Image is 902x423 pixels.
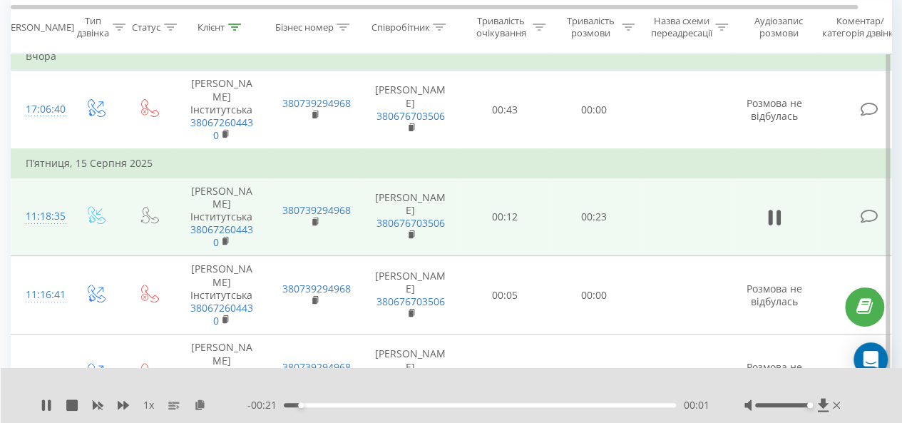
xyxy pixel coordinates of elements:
[298,402,304,408] div: Accessibility label
[190,301,253,327] a: 380672604430
[361,335,461,413] td: [PERSON_NAME]
[744,15,813,39] div: Аудіозапис розмови
[26,96,54,123] div: 17:06:40
[747,360,802,387] span: Розмова не відбулась
[376,295,445,308] a: 380676703506
[77,15,109,39] div: Тип дзвінка
[683,398,709,412] span: 00:01
[175,71,268,149] td: [PERSON_NAME] Інститутська
[190,223,253,249] a: 380672604430
[550,71,639,149] td: 00:00
[132,21,160,33] div: Статус
[550,256,639,335] td: 00:00
[2,21,74,33] div: [PERSON_NAME]
[247,398,284,412] span: - 00:21
[198,21,225,33] div: Клієнт
[650,15,712,39] div: Назва схеми переадресації
[376,109,445,123] a: 380676703506
[854,342,888,377] div: Open Intercom Messenger
[819,15,902,39] div: Коментар/категорія дзвінка
[190,116,253,142] a: 380672604430
[26,360,54,387] div: 11:10:41
[461,256,550,335] td: 00:05
[550,335,639,413] td: 00:00
[26,281,54,309] div: 11:16:41
[461,178,550,256] td: 00:12
[175,335,268,413] td: [PERSON_NAME] Інститутська
[376,216,445,230] a: 380676703506
[26,203,54,230] div: 11:18:35
[275,21,333,33] div: Бізнес номер
[361,256,461,335] td: [PERSON_NAME]
[282,96,351,110] a: 380739294968
[282,360,351,374] a: 380739294968
[361,71,461,149] td: [PERSON_NAME]
[747,96,802,123] span: Розмова не відбулась
[550,178,639,256] td: 00:23
[807,402,813,408] div: Accessibility label
[747,282,802,308] span: Розмова не відбулась
[461,71,550,149] td: 00:43
[175,178,268,256] td: [PERSON_NAME] Інститутська
[562,15,618,39] div: Тривалість розмови
[282,203,351,217] a: 380739294968
[361,178,461,256] td: [PERSON_NAME]
[282,282,351,295] a: 380739294968
[143,398,154,412] span: 1 x
[461,335,550,413] td: 00:08
[473,15,529,39] div: Тривалість очікування
[175,256,268,335] td: [PERSON_NAME] Інститутська
[371,21,429,33] div: Співробітник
